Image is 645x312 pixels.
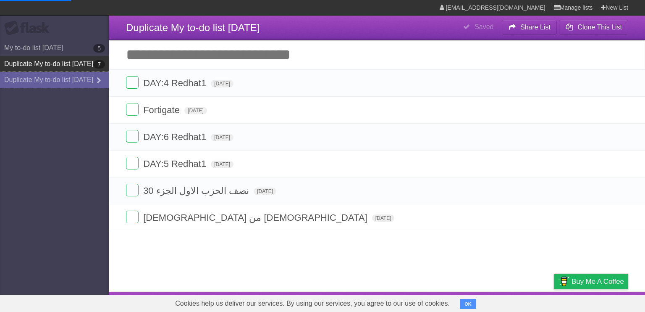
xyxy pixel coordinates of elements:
[4,21,55,36] div: Flask
[460,299,476,309] button: OK
[143,105,182,115] span: Fortigate
[126,211,139,223] label: Done
[543,294,565,310] a: Privacy
[143,159,208,169] span: DAY:5 Redhat1
[126,22,260,33] span: Duplicate My to-do list [DATE]
[167,295,458,312] span: Cookies help us deliver our services. By using our services, you agree to our use of cookies.
[211,80,233,87] span: [DATE]
[372,214,395,222] span: [DATE]
[211,161,233,168] span: [DATE]
[143,212,369,223] span: [DEMOGRAPHIC_DATA] من [DEMOGRAPHIC_DATA]
[126,184,139,196] label: Done
[126,76,139,89] label: Done
[126,103,139,116] label: Done
[554,274,628,289] a: Buy me a coffee
[575,294,628,310] a: Suggest a feature
[184,107,207,114] span: [DATE]
[502,20,557,35] button: Share List
[558,274,569,288] img: Buy me a coffee
[514,294,533,310] a: Terms
[442,294,460,310] a: About
[211,134,233,141] span: [DATE]
[126,130,139,143] label: Done
[143,78,208,88] span: DAY:4 Redhat1
[143,132,208,142] span: DAY:6 Redhat1
[470,294,504,310] a: Developers
[143,185,251,196] span: نصف الحزب الاول الجزء 30
[572,274,624,289] span: Buy me a coffee
[93,60,105,69] b: 7
[520,24,551,31] b: Share List
[93,44,105,53] b: 5
[577,24,622,31] b: Clone This List
[126,157,139,169] label: Done
[475,23,493,30] b: Saved
[559,20,628,35] button: Clone This List
[254,188,276,195] span: [DATE]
